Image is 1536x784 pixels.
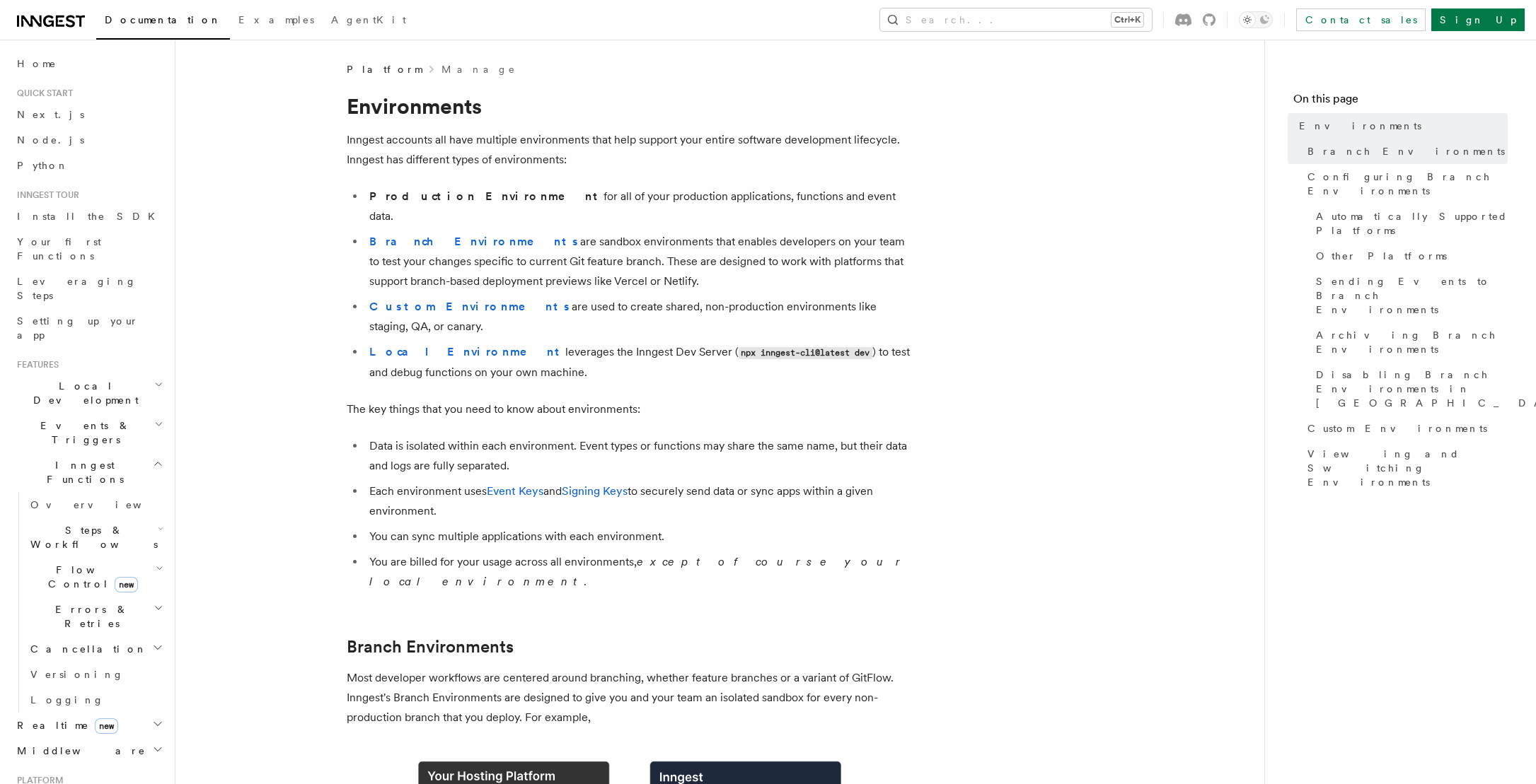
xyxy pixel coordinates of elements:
span: Local Development [11,379,154,407]
span: Automatically Supported Platforms [1316,209,1508,238]
a: Configuring Branch Environments [1302,164,1508,204]
span: Logging [30,694,104,706]
button: Errors & Retries [25,597,166,636]
a: AgentKit [323,4,415,38]
button: Steps & Workflows [25,517,166,557]
a: Overview [25,492,166,517]
span: Events & Triggers [11,419,154,447]
a: Python [11,153,166,178]
button: Inngest Functions [11,452,166,492]
a: Branch Environments [369,235,580,248]
button: Events & Triggers [11,413,166,452]
li: are used to create shared, non-production environments like staging, QA, or canary. [365,297,913,337]
a: Sending Events to Branch Environments [1310,269,1508,322]
span: Node.js [17,134,84,146]
span: Install the SDK [17,211,163,222]
span: new [95,718,118,734]
button: Middleware [11,738,166,763]
a: Local Environment [369,345,565,358]
li: You are billed for your usage across all environments, . [365,552,913,592]
span: Custom Environments [1307,421,1487,435]
span: Inngest tour [11,189,79,201]
span: Overview [30,499,176,510]
span: Next.js [17,109,84,120]
span: Middleware [11,744,146,758]
span: Platform [347,62,422,76]
span: Archiving Branch Environments [1316,328,1508,356]
button: Search...Ctrl+K [880,8,1152,31]
span: Viewing and Switching Environments [1307,447,1508,489]
a: Archiving Branch Environments [1310,322,1508,362]
button: Realtimenew [11,713,166,738]
a: Install the SDK [11,204,166,229]
span: Flow Control [25,563,156,591]
a: Your first Functions [11,229,166,269]
button: Toggle dark mode [1239,11,1273,28]
a: Environments [1293,113,1508,139]
h4: On this page [1293,90,1508,113]
span: Python [17,160,69,171]
span: Sending Events to Branch Environments [1316,274,1508,317]
span: AgentKit [331,14,406,25]
p: The key things that you need to know about environments: [347,399,913,419]
span: new [115,577,138,592]
span: Examples [238,14,314,25]
a: Documentation [96,4,230,40]
span: Realtime [11,718,118,732]
a: Logging [25,687,166,713]
span: Environments [1299,119,1421,133]
span: Inngest Functions [11,458,153,486]
a: Branch Environments [347,637,514,657]
a: Sign Up [1431,8,1525,31]
span: Branch Environments [1307,144,1505,158]
a: Event Keys [487,484,543,498]
span: Your first Functions [17,236,101,262]
a: Custom Environments [369,300,572,313]
p: Most developer workflows are centered around branching, whether feature branches or a variant of ... [347,668,913,727]
a: Node.js [11,127,166,153]
button: Local Development [11,373,166,413]
span: Leveraging Steps [17,276,137,301]
a: Home [11,51,166,76]
strong: Production Environment [369,189,604,203]
em: except of course your local environment [369,555,906,588]
li: for all of your production applications, functions and event data. [365,187,913,226]
li: Each environment uses and to securely send data or sync apps within a given environment. [365,481,913,521]
button: Cancellation [25,636,166,662]
li: are sandbox environments that enables developers on your team to test your changes specific to cu... [365,232,913,291]
h1: Environments [347,93,913,119]
a: Examples [230,4,323,38]
code: npx inngest-cli@latest dev [739,347,872,359]
a: Setting up your app [11,308,166,348]
span: Documentation [105,14,221,25]
a: Manage [441,62,516,76]
span: Setting up your app [17,315,139,341]
a: Branch Environments [1302,139,1508,164]
span: Steps & Workflows [25,523,158,551]
li: Data is isolated within each environment. Event types or functions may share the same name, but t... [365,436,913,476]
button: Flow Controlnew [25,557,166,597]
a: Automatically Supported Platforms [1310,204,1508,243]
a: Signing Keys [562,484,628,498]
span: Features [11,359,59,370]
span: Quick start [11,88,73,99]
a: Leveraging Steps [11,269,166,308]
a: Other Platforms [1310,243,1508,269]
span: Errors & Retries [25,602,154,631]
div: Inngest Functions [11,492,166,713]
a: Custom Environments [1302,416,1508,441]
a: Versioning [25,662,166,687]
span: Configuring Branch Environments [1307,170,1508,198]
p: Inngest accounts all have multiple environments that help support your entire software developmen... [347,130,913,170]
a: Contact sales [1296,8,1426,31]
kbd: Ctrl+K [1111,13,1143,27]
span: Versioning [30,669,124,680]
span: Home [17,57,57,71]
span: Cancellation [25,642,147,656]
a: Viewing and Switching Environments [1302,441,1508,495]
li: leverages the Inngest Dev Server ( ) to test and debug functions on your own machine. [365,342,913,382]
a: Disabling Branch Environments in [GEOGRAPHIC_DATA] [1310,362,1508,416]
